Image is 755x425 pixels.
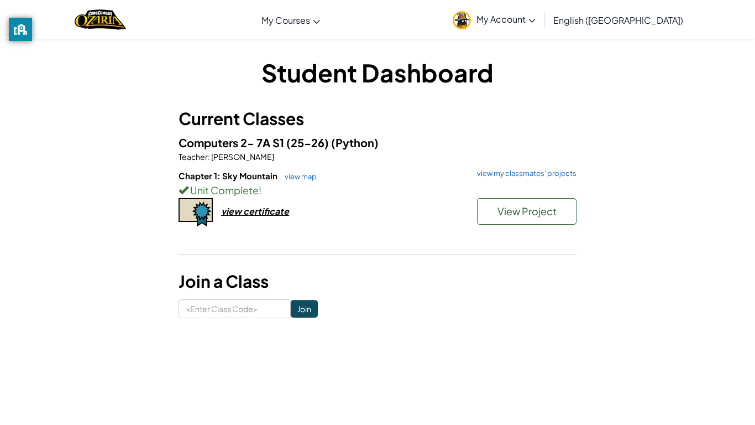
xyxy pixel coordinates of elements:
div: view certificate [221,205,289,217]
span: (Python) [331,136,379,149]
span: Unit Complete [188,184,259,196]
a: Ozaria by CodeCombat logo [75,8,126,31]
button: privacy banner [9,18,32,41]
input: Join [291,300,318,318]
h1: Student Dashboard [179,55,576,90]
a: English ([GEOGRAPHIC_DATA]) [548,5,689,35]
a: My Courses [256,5,326,35]
span: : [208,152,210,162]
button: View Project [477,198,576,225]
span: Chapter 1: Sky Mountain [179,170,279,181]
span: [PERSON_NAME] [210,152,274,162]
h3: Current Classes [179,106,576,131]
span: English ([GEOGRAPHIC_DATA]) [553,14,683,26]
a: view certificate [179,205,289,217]
span: My Courses [261,14,310,26]
input: <Enter Class Code> [179,299,291,318]
a: view map [279,172,317,181]
img: Home [75,8,126,31]
span: View Project [497,205,557,217]
span: ! [259,184,261,196]
img: avatar [453,11,471,29]
a: My Account [447,2,541,37]
span: My Account [476,13,536,25]
a: view my classmates' projects [471,170,576,177]
span: Computers 2- 7A S1 (25-26) [179,136,331,149]
h3: Join a Class [179,269,576,294]
img: certificate-icon.png [179,198,213,227]
span: Teacher [179,152,208,162]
